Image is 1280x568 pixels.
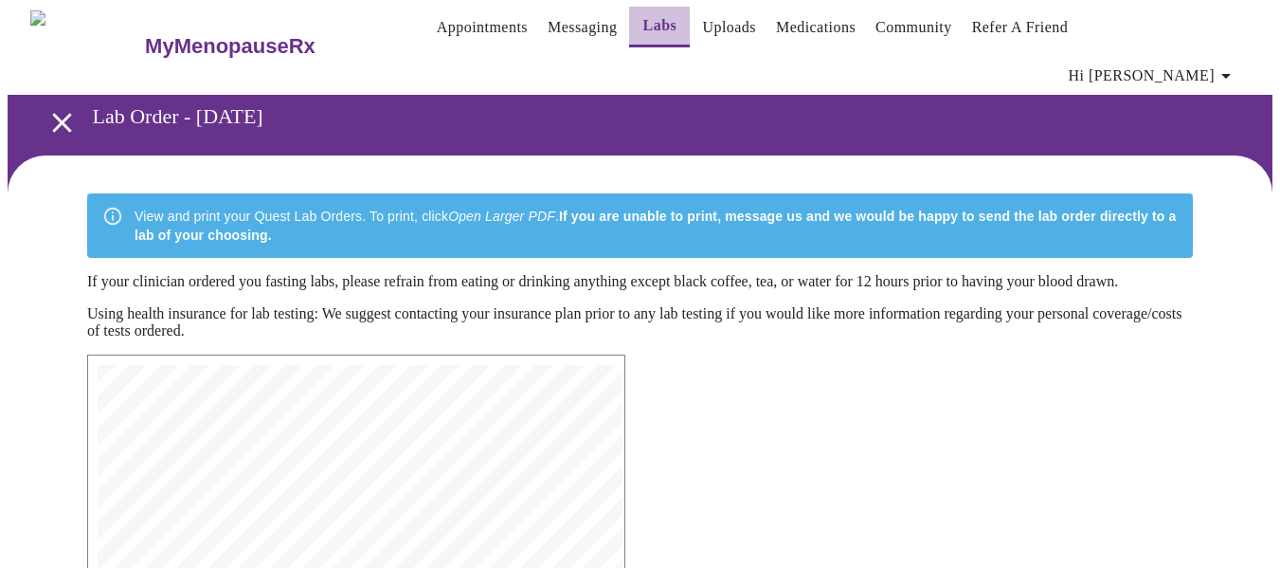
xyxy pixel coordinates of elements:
[1069,63,1237,89] span: Hi [PERSON_NAME]
[135,466,230,477] span: Insurance Bill
[776,14,856,41] a: Medications
[540,9,624,46] button: Messaging
[875,14,952,41] a: Community
[429,9,535,46] button: Appointments
[145,34,315,59] h3: MyMenopauseRx
[135,549,203,560] span: 8159810711
[135,477,298,488] span: Account Number: 73929327
[135,417,250,429] span: [GEOGRAPHIC_DATA]
[135,209,1176,243] strong: If you are unable to print, message us and we would be happy to send the lab order directly to a ...
[702,14,756,41] a: Uploads
[694,9,764,46] button: Uploads
[629,7,690,47] button: Labs
[135,199,1178,252] div: View and print your Quest Lab Orders. To print, click .
[868,9,960,46] button: Community
[30,10,143,82] img: MyMenopauseRx Logo
[135,441,264,452] span: Fax: [PHONE_NUMBER]
[135,525,284,537] span: 1203 [GEOGRAPHIC_DATA]
[135,538,380,549] span: [GEOGRAPHIC_DATA] , [US_STATE] 60435
[965,9,1076,46] button: Refer a Friend
[1061,57,1245,95] button: Hi [PERSON_NAME]
[437,14,528,41] a: Appointments
[87,305,1193,339] p: Using health insurance for lab testing: We suggest contacting your insurance plan prior to any la...
[135,502,271,513] span: Patient Information:
[135,430,278,441] span: Phone: [PHONE_NUMBER]
[768,9,863,46] button: Medications
[143,13,391,80] a: MyMenopauseRx
[87,273,1193,290] p: If your clinician ordered you fasting labs, please refrain from eating or drinking anything excep...
[34,95,90,151] button: open drawer
[548,14,617,41] a: Messaging
[448,209,555,224] em: Open Larger PDF
[135,405,243,416] span: [STREET_ADDRESS]
[135,513,224,524] span: [PERSON_NAME]
[972,14,1069,41] a: Refer a Friend
[93,104,1175,129] h3: Lab Order - [DATE]
[135,394,318,405] span: MyMenopauseRx Medical Group
[643,12,677,39] a: Labs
